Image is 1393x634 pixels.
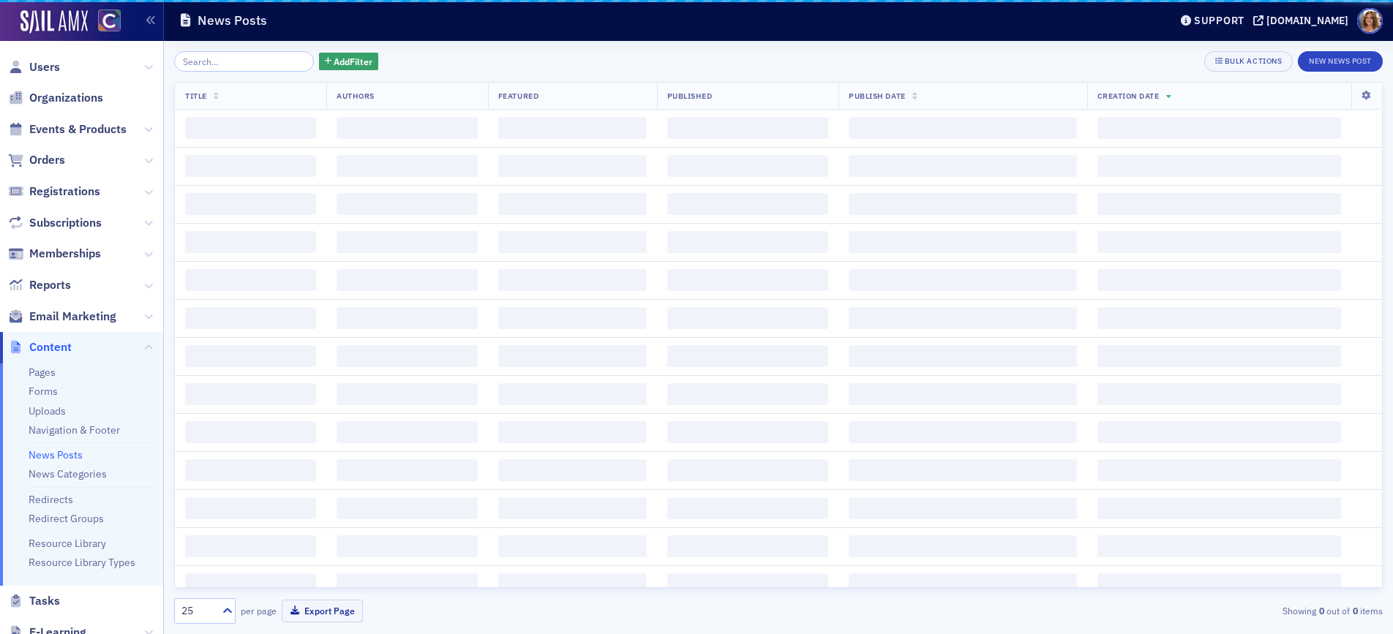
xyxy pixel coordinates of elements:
[98,10,121,32] img: SailAMX
[29,59,60,75] span: Users
[1097,421,1341,443] span: ‌
[498,117,647,139] span: ‌
[185,193,316,215] span: ‌
[1225,57,1282,65] div: Bulk Actions
[29,593,60,609] span: Tasks
[667,117,829,139] span: ‌
[185,573,316,595] span: ‌
[667,231,829,253] span: ‌
[667,459,829,481] span: ‌
[29,90,103,106] span: Organizations
[8,215,102,231] a: Subscriptions
[185,269,316,291] span: ‌
[498,497,647,519] span: ‌
[185,535,316,557] span: ‌
[29,339,72,355] span: Content
[337,193,478,215] span: ‌
[88,10,121,34] a: View Homepage
[185,307,316,329] span: ‌
[1097,231,1341,253] span: ‌
[498,345,647,367] span: ‌
[185,117,316,139] span: ‌
[667,573,829,595] span: ‌
[337,91,375,101] span: Authors
[29,423,120,437] a: Navigation & Footer
[849,91,905,101] span: Publish Date
[29,277,71,293] span: Reports
[849,459,1076,481] span: ‌
[8,277,71,293] a: Reports
[29,366,56,379] a: Pages
[1097,155,1341,177] span: ‌
[29,121,127,137] span: Events & Products
[8,152,65,168] a: Orders
[337,307,478,329] span: ‌
[1253,15,1353,26] button: [DOMAIN_NAME]
[29,512,104,525] a: Redirect Groups
[1097,459,1341,481] span: ‌
[29,448,83,461] a: News Posts
[498,421,647,443] span: ‌
[337,459,478,481] span: ‌
[1097,193,1341,215] span: ‌
[498,573,647,595] span: ‌
[498,383,647,405] span: ‌
[667,383,829,405] span: ‌
[8,339,72,355] a: Content
[337,497,478,519] span: ‌
[1316,604,1326,617] strong: 0
[1357,8,1383,34] span: Profile
[337,345,478,367] span: ‌
[185,345,316,367] span: ‌
[8,593,60,609] a: Tasks
[498,193,647,215] span: ‌
[20,10,88,34] img: SailAMX
[667,269,829,291] span: ‌
[667,497,829,519] span: ‌
[185,421,316,443] span: ‌
[498,459,647,481] span: ‌
[849,497,1076,519] span: ‌
[498,535,647,557] span: ‌
[849,421,1076,443] span: ‌
[29,184,100,200] span: Registrations
[185,91,207,101] span: Title
[498,269,647,291] span: ‌
[337,535,478,557] span: ‌
[667,155,829,177] span: ‌
[29,309,116,325] span: Email Marketing
[29,467,107,480] a: News Categories
[8,59,60,75] a: Users
[337,117,478,139] span: ‌
[319,53,379,71] button: AddFilter
[185,383,316,405] span: ‌
[1097,535,1341,557] span: ‌
[185,497,316,519] span: ‌
[849,117,1076,139] span: ‌
[29,556,135,569] a: Resource Library Types
[29,404,66,418] a: Uploads
[8,90,103,106] a: Organizations
[498,231,647,253] span: ‌
[174,51,314,72] input: Search…
[667,535,829,557] span: ‌
[1097,573,1341,595] span: ‌
[1298,53,1383,67] a: New News Post
[8,121,127,137] a: Events & Products
[337,155,478,177] span: ‌
[1097,345,1341,367] span: ‌
[1097,383,1341,405] span: ‌
[198,12,267,29] h1: News Posts
[1194,14,1244,27] div: Support
[849,307,1076,329] span: ‌
[282,600,363,622] button: Export Page
[337,231,478,253] span: ‌
[29,215,102,231] span: Subscriptions
[185,459,316,481] span: ‌
[849,345,1076,367] span: ‌
[8,184,100,200] a: Registrations
[29,246,101,262] span: Memberships
[849,383,1076,405] span: ‌
[8,246,101,262] a: Memberships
